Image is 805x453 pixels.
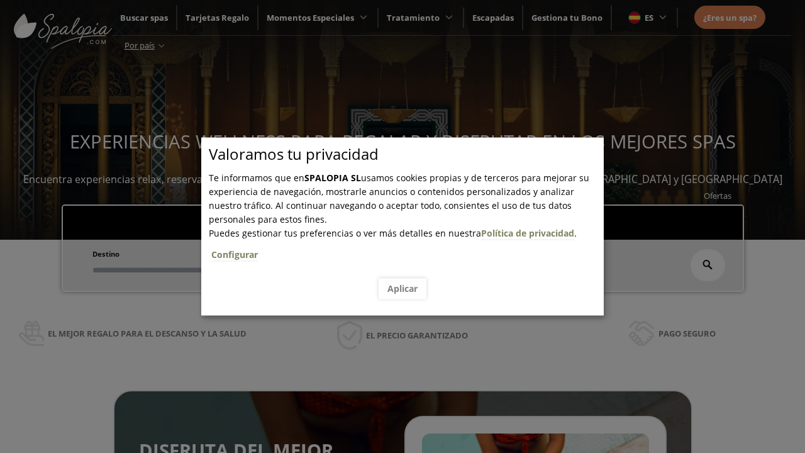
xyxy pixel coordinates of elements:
[481,227,574,240] a: Política de privacidad
[209,147,604,161] p: Valoramos tu privacidad
[211,249,258,261] a: Configurar
[209,227,481,239] span: Puedes gestionar tus preferencias o ver más detalles en nuestra
[379,278,426,299] button: Aplicar
[209,172,589,225] span: Te informamos que en usamos cookies propias y de terceros para mejorar su experiencia de navegaci...
[209,227,604,269] span: .
[304,172,361,184] b: SPALOPIA SL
